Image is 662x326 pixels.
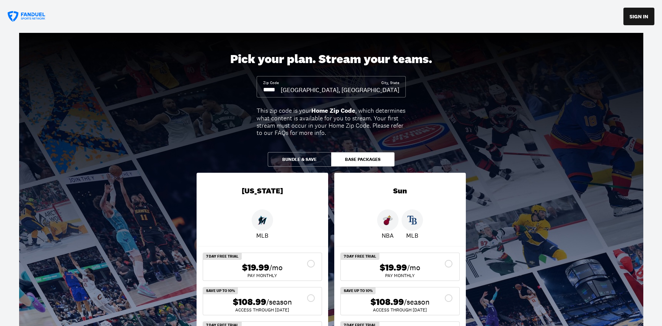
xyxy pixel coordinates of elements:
div: Save Up To 10% [203,287,238,294]
p: MLB [256,231,268,240]
button: Bundle & Save [268,152,331,167]
span: $108.99 [371,297,404,308]
div: Save Up To 10% [341,287,376,294]
span: /season [404,297,429,307]
img: Marlins [257,215,267,225]
b: Home Zip Code [311,107,355,115]
div: [US_STATE] [197,173,328,209]
img: Heat [383,215,393,225]
div: ACCESS THROUGH [DATE] [347,308,453,312]
img: Rays [407,215,417,225]
div: 7 Day Free Trial [341,253,379,260]
div: Zip Code [263,80,279,86]
span: $108.99 [233,297,266,308]
div: Sun [334,173,466,209]
button: SIGN IN [623,8,654,25]
div: 7 Day Free Trial [203,253,242,260]
p: NBA [382,231,394,240]
div: Pick your plan. Stream your teams. [230,52,432,66]
div: ACCESS THROUGH [DATE] [209,308,316,312]
div: [GEOGRAPHIC_DATA], [GEOGRAPHIC_DATA] [281,86,399,94]
span: $19.99 [242,262,269,273]
span: /mo [269,262,283,273]
div: Pay Monthly [209,273,316,278]
p: MLB [406,231,418,240]
div: Pay Monthly [347,273,453,278]
span: /season [266,297,292,307]
span: /mo [407,262,420,273]
div: This zip code is your , which determines what content is available for you to stream. Your first ... [257,107,406,136]
button: Base Packages [331,152,395,167]
div: City, State [381,80,399,86]
span: $19.99 [380,262,407,273]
